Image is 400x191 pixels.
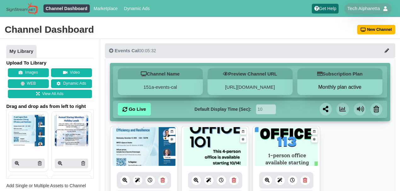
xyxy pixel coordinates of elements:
[8,68,49,77] button: Images
[12,115,45,146] img: P250x250 image processing20251009 2243682 1yzsndr
[109,48,156,54] div: 00:05:32
[255,127,318,166] img: 69.957 kb
[118,68,203,79] h5: Channel Name
[297,68,382,79] h5: Subscription Plan
[347,5,380,12] span: Tech Alpharetta
[8,79,49,88] button: WEB
[105,43,395,58] button: Events Cal00:05:32
[6,45,37,58] a: My Library
[6,183,86,188] span: Add Single or Multiple Assets to Channel
[8,90,92,98] a: View All Ads
[51,79,92,88] a: Dynamic Ads
[297,84,382,90] button: Monthly plan active
[91,4,120,13] a: Marketplace
[208,68,293,79] h5: Preview Channel URL
[357,25,396,34] button: New Channel
[5,23,94,36] div: Channel Dashboard
[256,104,276,114] input: Seconds
[55,115,88,146] img: P250x250 image processing20251008 2065718 1xjwjfl
[195,106,251,113] label: Default Display Time (Sec):
[51,68,92,77] button: Video
[118,103,151,115] a: Go Live
[225,84,275,90] a: [URL][DOMAIN_NAME]
[6,60,94,66] h4: Upload To Library
[6,3,38,15] img: Sign Stream.NET
[184,127,247,166] img: 84.947 kb
[122,4,152,13] a: Dynamic Ads
[115,48,139,53] span: Events Cal
[292,123,400,191] iframe: Chat Widget
[312,4,339,14] a: Get Help
[118,79,203,95] div: 151a-events-cal
[112,127,175,166] img: 1585.715 kb
[43,4,90,13] a: Channel Dashboard
[6,103,94,110] span: Drag and drop ads from left to right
